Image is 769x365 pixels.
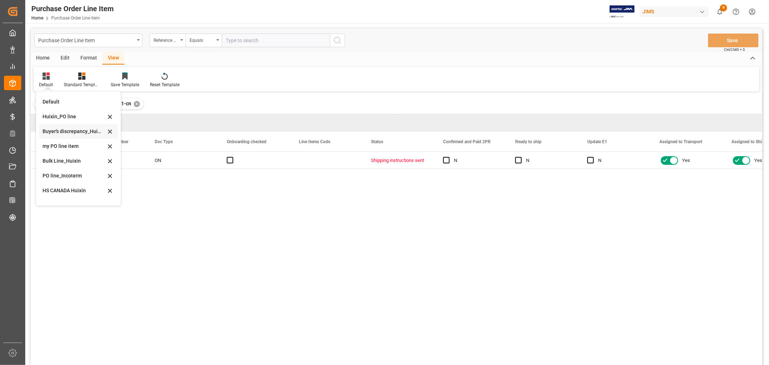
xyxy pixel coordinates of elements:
div: Format [75,52,102,65]
div: JIMS [640,6,709,17]
button: JIMS [640,5,712,18]
div: N [526,152,570,169]
button: Save [708,34,759,47]
div: Purchase Order Line Item [38,35,134,44]
button: show 8 new notifications [712,4,728,20]
span: Assigned to Transport [659,139,702,144]
span: Yes [754,152,762,169]
button: Help Center [728,4,744,20]
span: Update E1 [587,139,607,144]
div: Press SPACE to select this row. [31,152,74,169]
div: Reference 2 Vendor [154,35,178,44]
div: Standard Templates [64,82,100,88]
span: Confirmed and Paid 2PR [443,139,491,144]
div: Buyer's discrepancy_Huixin [43,128,106,135]
div: ✕ [134,101,140,107]
div: Edit [55,52,75,65]
div: Purchase Order Line Item [31,3,114,14]
div: ON [146,152,218,168]
span: Yes [682,152,690,169]
span: 8 [720,4,727,12]
div: Home [31,52,55,65]
div: View [102,52,124,65]
img: Exertis%20JAM%20-%20Email%20Logo.jpg_1722504956.jpg [610,5,635,18]
a: Home [31,16,43,21]
input: Type to search [222,34,330,47]
div: Bulk Line_Huixin [43,157,106,165]
div: Default [39,82,53,88]
div: Equals [190,35,214,44]
span: Doc Type [155,139,173,144]
span: Status [371,139,383,144]
div: Shipping instructions sent [371,152,426,169]
span: Line Items Code [299,139,330,144]
button: open menu [150,34,186,47]
div: N [598,152,642,169]
div: Huixin_PO line [43,113,106,120]
div: my PO line item [43,142,106,150]
button: open menu [186,34,222,47]
span: Onboarding checked [227,139,266,144]
button: open menu [34,34,142,47]
span: Ctrl/CMD + S [724,47,745,52]
button: search button [330,34,345,47]
div: Save Template [111,82,139,88]
span: Ready to ship [515,139,542,144]
div: Default [43,98,106,106]
div: PO line_Incoterm [43,172,106,180]
div: receipt [43,202,106,209]
div: Reset Template [150,82,180,88]
div: N [454,152,498,169]
div: HS CANADA Huixin [43,187,106,194]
